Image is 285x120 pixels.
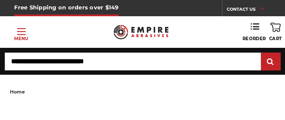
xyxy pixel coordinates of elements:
p: Menu [14,35,28,42]
span: Cart [269,36,282,41]
img: Empire Abrasives [114,21,168,43]
span: Reorder [243,36,266,41]
a: CONTACT US [227,4,271,16]
input: Submit [262,53,279,70]
span: home [10,89,25,95]
span: Toggle menu [17,31,26,32]
a: Cart [269,23,282,41]
a: Reorder [243,23,266,41]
